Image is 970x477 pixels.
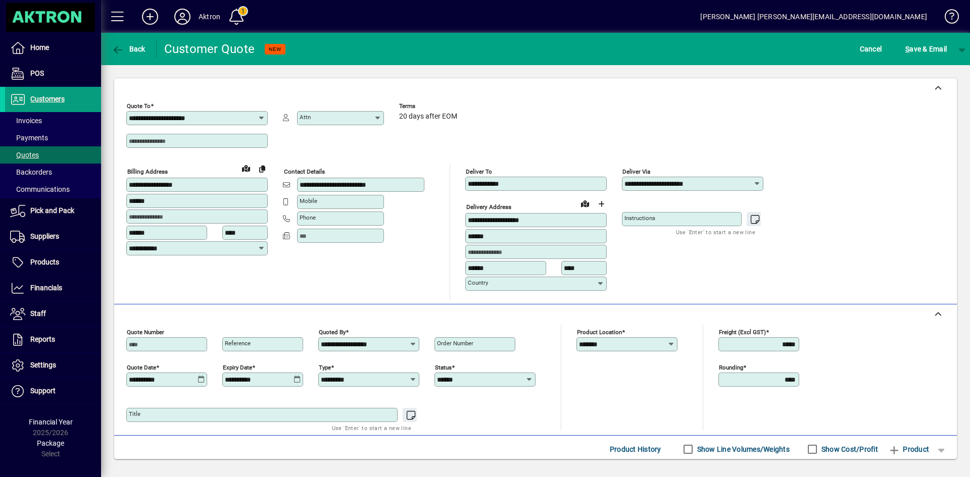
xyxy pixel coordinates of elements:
label: Show Line Volumes/Weights [695,444,790,454]
a: Knowledge Base [937,2,957,35]
a: View on map [238,160,254,176]
mat-label: Country [468,279,488,286]
div: Aktron [199,9,220,25]
span: 20 days after EOM [399,113,457,121]
span: Products [30,258,59,266]
button: Add [134,8,166,26]
mat-label: Quote To [127,102,151,110]
span: Package [37,439,64,447]
span: POS [30,69,44,77]
span: Quotes [10,151,39,159]
span: Support [30,387,56,395]
mat-label: Type [319,363,331,370]
mat-hint: Use 'Enter' to start a new line [332,422,411,434]
mat-label: Deliver via [622,168,650,175]
span: Customers [30,95,65,103]
span: Staff [30,309,46,317]
a: Products [5,250,101,275]
mat-label: Mobile [300,197,317,204]
a: Quotes [5,146,101,164]
button: Back [109,40,148,58]
mat-label: Reference [225,340,251,347]
mat-label: Instructions [624,215,655,222]
a: Staff [5,301,101,327]
app-page-header-button: Back [101,40,157,58]
div: [PERSON_NAME] [PERSON_NAME][EMAIL_ADDRESS][DOMAIN_NAME] [700,9,927,25]
span: Terms [399,103,460,110]
a: Backorders [5,164,101,181]
span: Financials [30,284,62,292]
span: Payments [10,134,48,142]
button: Cancel [857,40,885,58]
span: NEW [269,46,281,52]
button: Product History [606,440,665,458]
a: POS [5,61,101,86]
a: Financials [5,276,101,301]
mat-label: Status [435,363,452,370]
span: Home [30,43,49,51]
a: Suppliers [5,224,101,249]
mat-label: Title [129,410,140,417]
button: Product [883,440,934,458]
span: Settings [30,361,56,369]
div: Customer Quote [164,41,255,57]
mat-label: Quote date [127,363,156,370]
mat-label: Attn [300,114,311,121]
button: Copy to Delivery address [254,161,270,177]
a: Support [5,379,101,404]
span: Back [112,45,145,53]
mat-label: Quoted by [319,328,346,335]
a: Settings [5,353,101,378]
span: Pick and Pack [30,206,74,215]
span: Backorders [10,168,52,176]
a: Home [5,35,101,61]
span: Financial Year [29,418,73,426]
mat-label: Order number [437,340,473,347]
button: Profile [166,8,199,26]
span: ave & Email [905,41,947,57]
mat-hint: Use 'Enter' to start a new line [676,226,755,238]
button: Save & Email [900,40,952,58]
a: Pick and Pack [5,198,101,224]
span: Product History [610,441,661,457]
mat-label: Expiry date [223,363,252,370]
mat-label: Rounding [719,363,743,370]
mat-label: Product location [577,328,622,335]
mat-label: Deliver To [466,168,492,175]
a: Invoices [5,112,101,129]
span: Invoices [10,117,42,125]
span: Product [888,441,929,457]
a: View on map [577,195,593,211]
span: Cancel [860,41,882,57]
a: Reports [5,327,101,352]
label: Show Cost/Profit [819,444,878,454]
a: Payments [5,129,101,146]
span: Suppliers [30,232,59,240]
span: S [905,45,909,53]
a: Communications [5,181,101,198]
span: Communications [10,185,70,193]
button: Choose address [593,196,609,212]
mat-label: Freight (excl GST) [719,328,766,335]
mat-label: Phone [300,214,316,221]
mat-label: Quote number [127,328,164,335]
span: Reports [30,335,55,343]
